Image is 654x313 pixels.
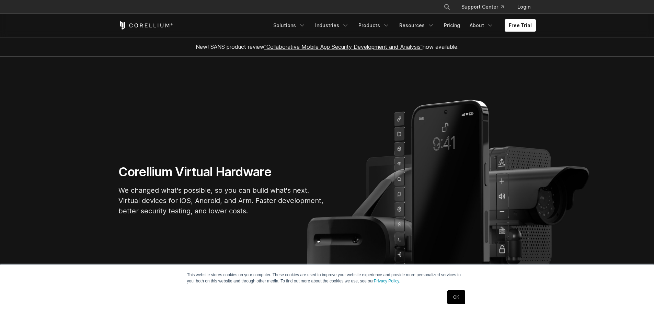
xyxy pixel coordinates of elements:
p: We changed what's possible, so you can build what's next. Virtual devices for iOS, Android, and A... [118,185,324,216]
span: New! SANS product review now available. [196,43,459,50]
button: Search [441,1,453,13]
a: Industries [311,19,353,32]
a: Support Center [456,1,509,13]
a: Products [354,19,394,32]
a: Privacy Policy. [374,279,400,283]
div: Navigation Menu [269,19,536,32]
a: Resources [395,19,438,32]
a: Login [512,1,536,13]
a: Free Trial [505,19,536,32]
a: Corellium Home [118,21,173,30]
p: This website stores cookies on your computer. These cookies are used to improve your website expe... [187,272,467,284]
div: Navigation Menu [435,1,536,13]
h1: Corellium Virtual Hardware [118,164,324,180]
a: "Collaborative Mobile App Security Development and Analysis" [264,43,423,50]
a: OK [447,290,465,304]
a: Pricing [440,19,464,32]
a: About [466,19,498,32]
a: Solutions [269,19,310,32]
